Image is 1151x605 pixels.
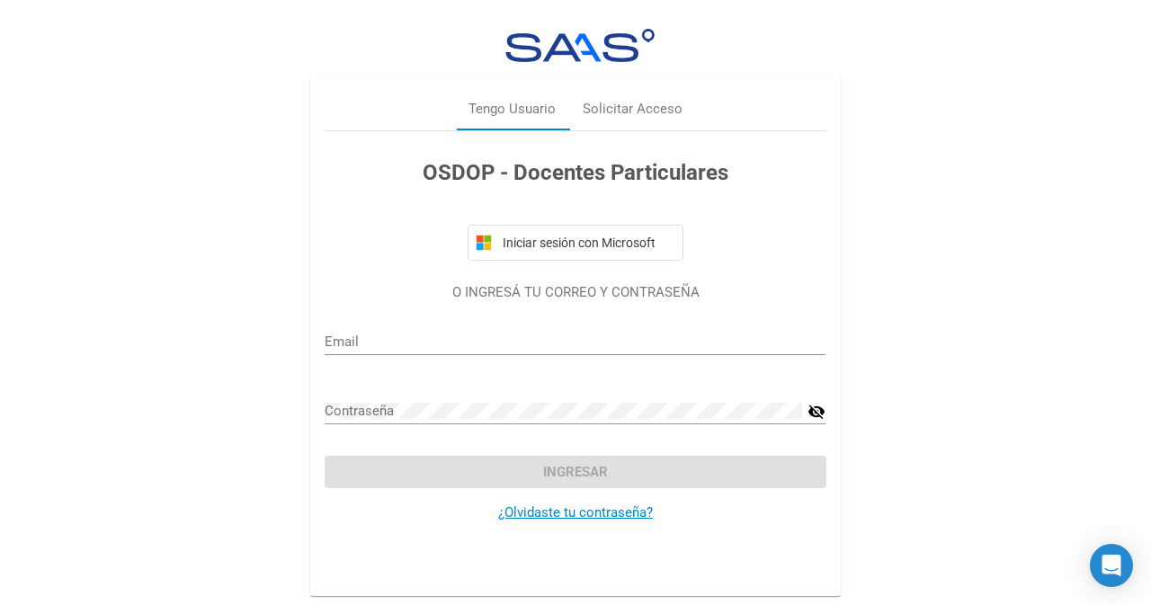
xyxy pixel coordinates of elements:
mat-icon: visibility_off [807,401,825,423]
span: Iniciar sesión con Microsoft [499,236,675,250]
h3: OSDOP - Docentes Particulares [325,156,825,189]
button: Iniciar sesión con Microsoft [468,225,683,261]
a: ¿Olvidaste tu contraseña? [498,504,653,520]
span: Ingresar [543,464,608,480]
p: O INGRESÁ TU CORREO Y CONTRASEÑA [325,282,825,303]
button: Ingresar [325,456,825,488]
div: Solicitar Acceso [583,99,683,120]
div: Tengo Usuario [468,99,556,120]
div: Open Intercom Messenger [1090,544,1133,587]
